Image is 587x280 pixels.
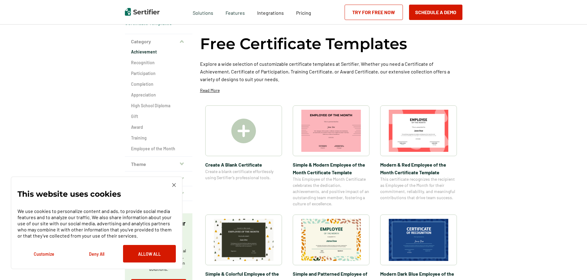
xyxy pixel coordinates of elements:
[301,110,361,152] img: Simple & Modern Employee of the Month Certificate Template
[200,60,462,83] p: Explore a wide selection of customizable certificate templates at Sertifier. Whether you need a C...
[17,191,121,197] p: This website uses cookies
[193,8,213,16] span: Solutions
[205,161,282,168] span: Create A Blank Certificate
[131,124,186,130] a: Award
[125,157,192,172] button: Theme
[131,60,186,66] a: Recognition
[131,92,186,98] a: Appreciation
[200,34,407,54] h1: Free Certificate Templates
[226,8,245,16] span: Features
[257,10,284,16] span: Integrations
[125,34,192,49] button: Category
[205,168,282,181] span: Create a blank certificate effortlessly using Sertifier’s professional tools.
[125,172,192,186] button: Style
[131,135,186,141] a: Training
[131,113,186,120] a: Gift
[17,245,70,262] button: Customize
[131,146,186,152] a: Employee of the Month
[380,105,457,207] a: Modern & Red Employee of the Month Certificate TemplateModern & Red Employee of the Month Certifi...
[345,5,403,20] a: Try for Free Now
[17,208,176,239] p: We use cookies to personalize content and ads, to provide social media features and to analyze ou...
[389,110,448,152] img: Modern & Red Employee of the Month Certificate Template
[131,103,186,109] a: High School Diploma
[123,245,176,262] button: Allow All
[172,183,176,187] img: Cookie Popup Close
[296,8,311,16] a: Pricing
[409,5,462,20] button: Schedule a Demo
[70,245,123,262] button: Deny All
[556,250,587,280] iframe: Chat Widget
[380,161,457,176] span: Modern & Red Employee of the Month Certificate Template
[131,49,186,55] a: Achievement
[200,87,220,93] p: Read More
[380,176,457,201] span: This certificate recognizes the recipient as Employee of the Month for their commitment, reliabil...
[389,219,448,261] img: Modern Dark Blue Employee of the Month Certificate Template
[257,8,284,16] a: Integrations
[293,161,369,176] span: Simple & Modern Employee of the Month Certificate Template
[293,176,369,207] span: This Employee of the Month Certificate celebrates the dedication, achievements, and positive impa...
[125,8,160,16] img: Sertifier | Digital Credentialing Platform
[131,81,186,87] a: Completion
[214,219,273,261] img: Simple & Colorful Employee of the Month Certificate Template
[296,10,311,16] span: Pricing
[231,119,256,143] img: Create A Blank Certificate
[301,219,361,261] img: Simple and Patterned Employee of the Month Certificate Template
[125,49,192,157] div: Category
[131,70,186,77] a: Participation
[293,105,369,207] a: Simple & Modern Employee of the Month Certificate TemplateSimple & Modern Employee of the Month C...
